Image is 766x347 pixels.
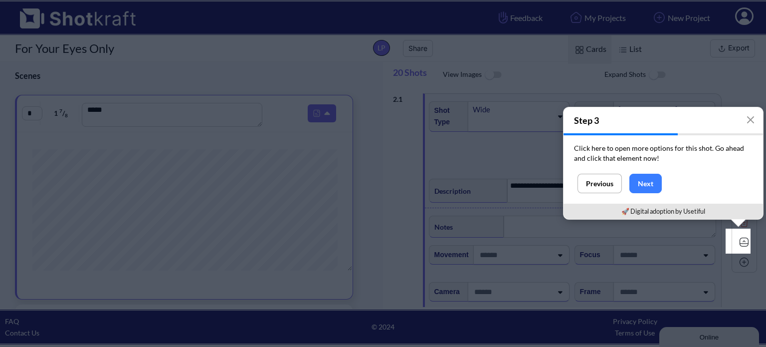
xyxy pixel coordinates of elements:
[629,174,662,193] button: Next
[7,8,92,16] div: Online
[737,235,752,250] img: Contract Icon
[574,143,753,163] p: Click here to open more options for this shot. Go ahead and click that element now!
[564,107,763,133] h4: Step 3
[621,207,705,215] a: 🚀 Digital adoption by Usetiful
[577,174,622,193] button: Previous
